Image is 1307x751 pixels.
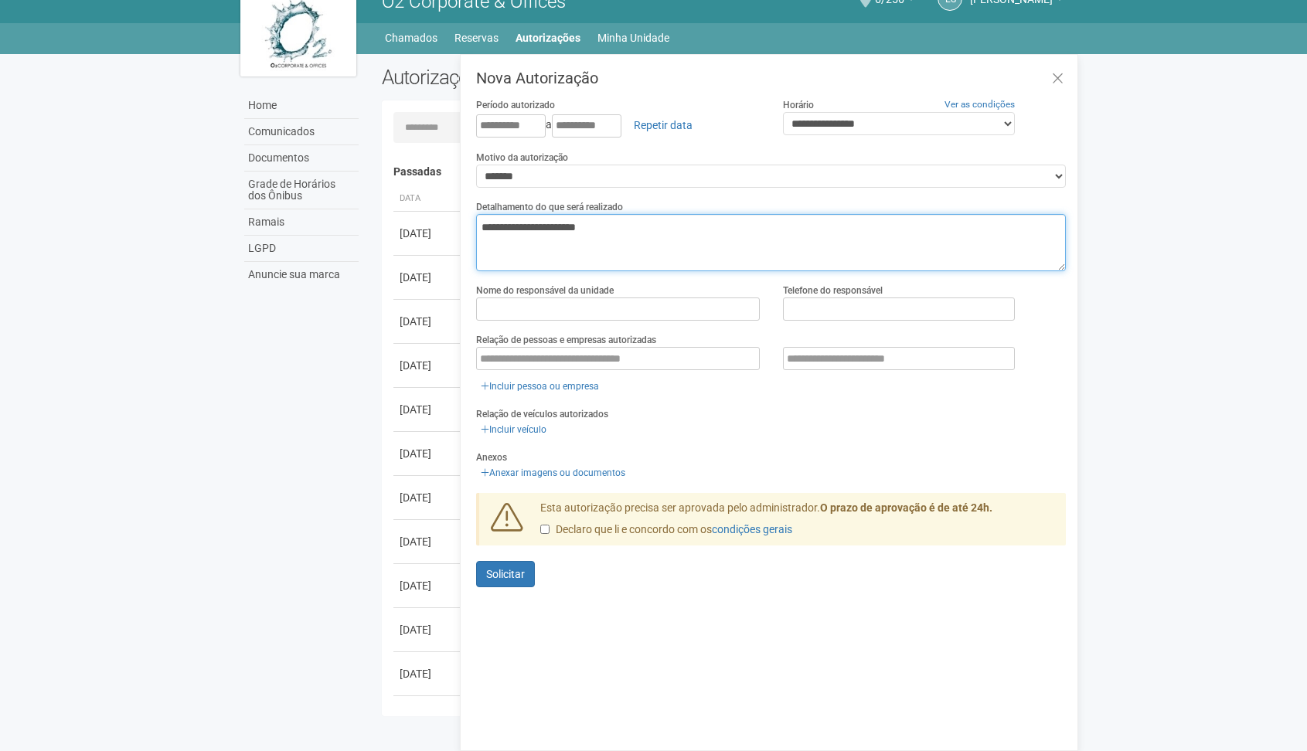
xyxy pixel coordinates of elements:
[540,525,550,534] input: Declaro que li e concordo com oscondições gerais
[783,98,814,112] label: Horário
[783,284,883,297] label: Telefone do responsável
[516,27,580,49] a: Autorizações
[400,402,457,417] div: [DATE]
[244,236,359,262] a: LGPD
[244,262,359,287] a: Anuncie sua marca
[400,490,457,505] div: [DATE]
[540,522,792,538] label: Declaro que li e concordo com os
[476,561,535,587] button: Solicitar
[385,27,437,49] a: Chamados
[945,99,1015,110] a: Ver as condições
[476,421,551,438] a: Incluir veículo
[476,284,614,297] label: Nome do responsável da unidade
[382,66,713,89] h2: Autorizações
[393,186,463,212] th: Data
[400,226,457,241] div: [DATE]
[597,27,669,49] a: Minha Unidade
[624,112,703,138] a: Repetir data
[400,270,457,285] div: [DATE]
[400,314,457,329] div: [DATE]
[476,200,623,214] label: Detalhamento do que será realizado
[529,501,1067,545] div: Esta autorização precisa ser aprovada pelo administrador.
[400,446,457,461] div: [DATE]
[476,70,1066,86] h3: Nova Autorização
[244,145,359,172] a: Documentos
[393,166,1056,178] h4: Passadas
[476,378,604,395] a: Incluir pessoa ou empresa
[400,622,457,637] div: [DATE]
[476,407,608,421] label: Relação de veículos autorizados
[400,666,457,681] div: [DATE]
[476,98,555,112] label: Período autorizado
[476,450,507,464] label: Anexos
[244,119,359,145] a: Comunicados
[476,464,630,481] a: Anexar imagens ou documentos
[476,112,760,138] div: a
[244,209,359,236] a: Ramais
[400,578,457,593] div: [DATE]
[400,534,457,549] div: [DATE]
[476,151,568,165] label: Motivo da autorização
[476,333,656,347] label: Relação de pessoas e empresas autorizadas
[400,358,457,373] div: [DATE]
[712,523,792,535] a: condições gerais
[454,27,499,49] a: Reservas
[820,501,992,514] strong: O prazo de aprovação é de até 24h.
[486,568,525,580] span: Solicitar
[244,172,359,209] a: Grade de Horários dos Ônibus
[244,93,359,119] a: Home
